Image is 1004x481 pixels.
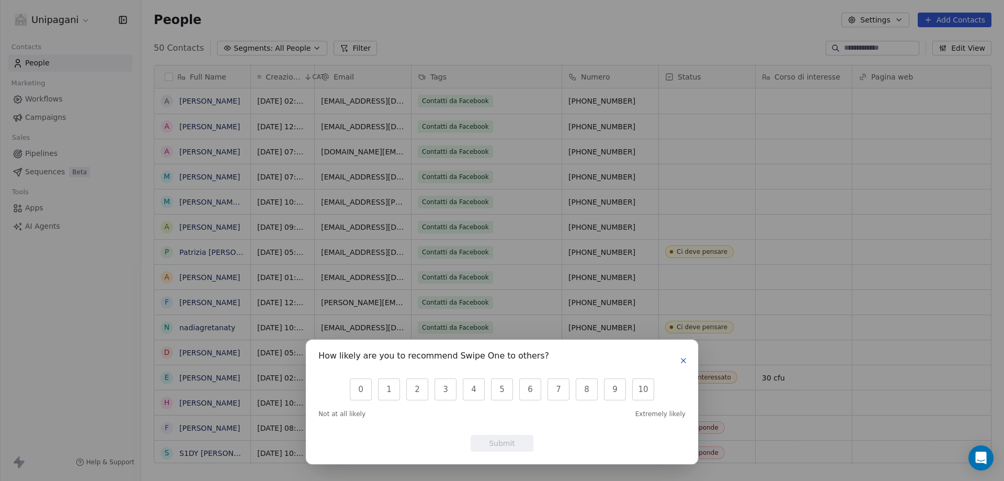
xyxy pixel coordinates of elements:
[635,410,686,418] span: Extremely likely
[378,378,400,400] button: 1
[350,378,372,400] button: 0
[435,378,457,400] button: 3
[547,378,569,400] button: 7
[491,378,513,400] button: 5
[632,378,654,400] button: 10
[576,378,598,400] button: 8
[519,378,541,400] button: 6
[463,378,485,400] button: 4
[318,352,549,363] h1: How likely are you to recommend Swipe One to others?
[604,378,626,400] button: 9
[318,410,366,418] span: Not at all likely
[471,435,533,452] button: Submit
[406,378,428,400] button: 2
